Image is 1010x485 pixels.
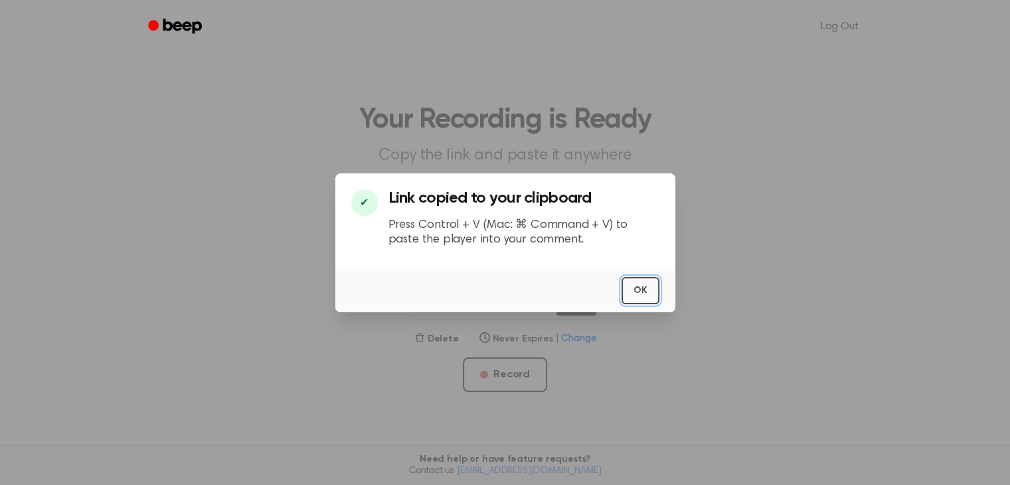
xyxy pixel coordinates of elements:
[139,14,214,40] a: Beep
[388,189,659,207] h3: Link copied to your clipboard
[388,218,659,248] p: Press Control + V (Mac: ⌘ Command + V) to paste the player into your comment.
[622,277,659,304] button: OK
[351,189,378,216] div: ✔
[807,11,872,43] a: Log Out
